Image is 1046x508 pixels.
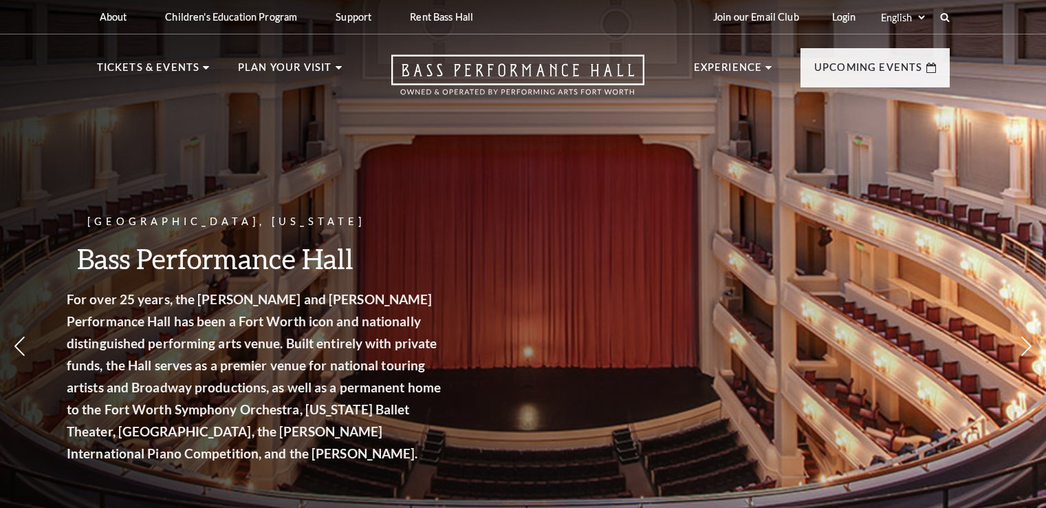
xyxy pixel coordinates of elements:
[91,291,466,461] strong: For over 25 years, the [PERSON_NAME] and [PERSON_NAME] Performance Hall has been a Fort Worth ico...
[91,213,470,231] p: [GEOGRAPHIC_DATA], [US_STATE]
[165,11,297,23] p: Children's Education Program
[694,59,763,84] p: Experience
[238,59,332,84] p: Plan Your Visit
[878,11,927,24] select: Select:
[91,241,470,276] h3: Bass Performance Hall
[97,59,200,84] p: Tickets & Events
[100,11,127,23] p: About
[410,11,473,23] p: Rent Bass Hall
[814,59,923,84] p: Upcoming Events
[336,11,371,23] p: Support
